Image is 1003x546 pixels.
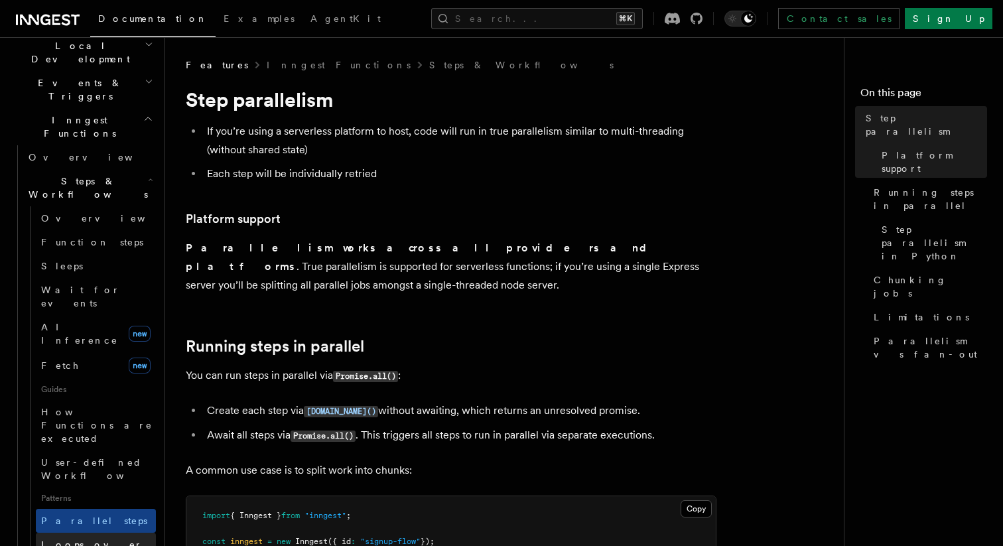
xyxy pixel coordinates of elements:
[860,106,987,143] a: Step parallelism
[351,537,356,546] span: :
[724,11,756,27] button: Toggle dark mode
[876,143,987,180] a: Platform support
[11,108,156,145] button: Inngest Functions
[302,4,389,36] a: AgentKit
[36,254,156,278] a: Sleeps
[11,76,145,103] span: Events & Triggers
[868,329,987,366] a: Parallelism vs fan-out
[186,366,716,385] p: You can run steps in parallel via :
[41,237,143,247] span: Function steps
[874,310,969,324] span: Limitations
[129,326,151,342] span: new
[41,261,83,271] span: Sleeps
[23,145,156,169] a: Overview
[36,450,156,488] a: User-defined Workflows
[874,334,987,361] span: Parallelism vs fan-out
[616,12,635,25] kbd: ⌘K
[36,509,156,533] a: Parallel steps
[882,223,987,263] span: Step parallelism in Python
[304,404,378,417] a: [DOMAIN_NAME]()
[277,537,291,546] span: new
[304,511,346,520] span: "inngest"
[874,273,987,300] span: Chunking jobs
[203,426,716,445] li: Await all steps via . This triggers all steps to run in parallel via separate executions.
[291,431,356,442] code: Promise.all()
[23,169,156,206] button: Steps & Workflows
[230,511,281,520] span: { Inngest }
[421,537,435,546] span: });
[295,537,328,546] span: Inngest
[36,315,156,352] a: AI Inferencenew
[429,58,614,72] a: Steps & Workflows
[36,230,156,254] a: Function steps
[90,4,216,37] a: Documentation
[186,241,657,273] strong: Parallelism works across all providers and platforms
[431,8,643,29] button: Search...⌘K
[882,149,987,175] span: Platform support
[874,186,987,212] span: Running steps in parallel
[36,206,156,230] a: Overview
[36,278,156,315] a: Wait for events
[186,461,716,480] p: A common use case is to split work into chunks:
[202,511,230,520] span: import
[11,34,156,71] button: Local Development
[186,239,716,295] p: . True parallelism is supported for serverless functions; if you’re using a single Express server...
[98,13,208,24] span: Documentation
[36,400,156,450] a: How Functions are executed
[41,457,161,481] span: User-defined Workflows
[860,85,987,106] h4: On this page
[36,488,156,509] span: Patterns
[41,213,178,224] span: Overview
[41,285,120,308] span: Wait for events
[778,8,900,29] a: Contact sales
[905,8,992,29] a: Sign Up
[41,322,118,346] span: AI Inference
[876,218,987,268] a: Step parallelism in Python
[36,379,156,400] span: Guides
[41,515,147,526] span: Parallel steps
[36,352,156,379] a: Fetchnew
[202,537,226,546] span: const
[267,537,272,546] span: =
[29,152,165,163] span: Overview
[328,537,351,546] span: ({ id
[216,4,302,36] a: Examples
[186,210,281,228] a: Platform support
[41,407,153,444] span: How Functions are executed
[129,358,151,374] span: new
[203,401,716,421] li: Create each step via without awaiting, which returns an unresolved promise.
[868,180,987,218] a: Running steps in parallel
[868,268,987,305] a: Chunking jobs
[868,305,987,329] a: Limitations
[281,511,300,520] span: from
[866,111,987,138] span: Step parallelism
[333,371,398,382] code: Promise.all()
[681,500,712,517] button: Copy
[304,406,378,417] code: [DOMAIN_NAME]()
[11,71,156,108] button: Events & Triggers
[267,58,411,72] a: Inngest Functions
[186,88,716,111] h1: Step parallelism
[203,165,716,183] li: Each step will be individually retried
[224,13,295,24] span: Examples
[346,511,351,520] span: ;
[41,360,80,371] span: Fetch
[230,537,263,546] span: inngest
[203,122,716,159] li: If you’re using a serverless platform to host, code will run in true parallelism similar to multi...
[11,39,145,66] span: Local Development
[11,113,143,140] span: Inngest Functions
[360,537,421,546] span: "signup-flow"
[23,174,148,201] span: Steps & Workflows
[186,337,364,356] a: Running steps in parallel
[186,58,248,72] span: Features
[310,13,381,24] span: AgentKit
